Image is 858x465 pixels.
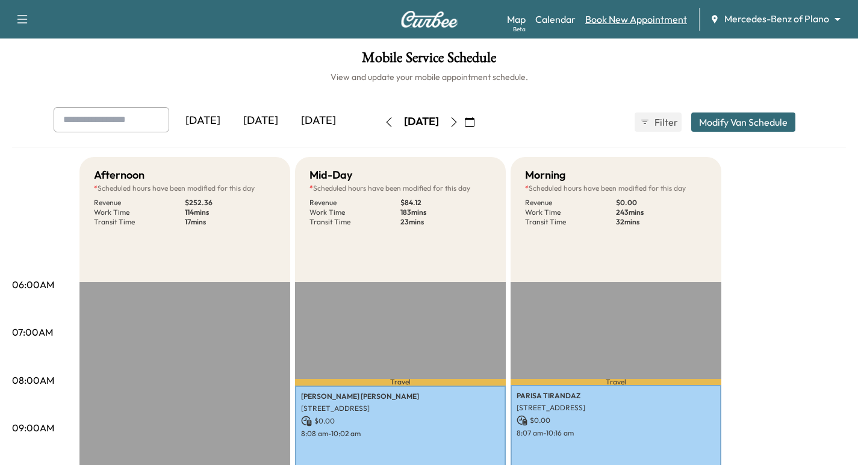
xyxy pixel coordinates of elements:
[525,183,707,193] p: Scheduled hours have been modified for this day
[309,198,400,208] p: Revenue
[635,112,682,132] button: Filter
[185,198,276,208] p: $ 252.36
[404,114,439,129] div: [DATE]
[724,12,829,26] span: Mercedes-Benz of Plano
[290,107,347,135] div: [DATE]
[12,277,54,292] p: 06:00AM
[94,183,276,193] p: Scheduled hours have been modified for this day
[691,112,795,132] button: Modify Van Schedule
[94,198,185,208] p: Revenue
[525,217,616,227] p: Transit Time
[525,167,565,183] h5: Morning
[301,404,500,413] p: [STREET_ADDRESS]
[309,208,400,217] p: Work Time
[94,208,185,217] p: Work Time
[654,115,676,129] span: Filter
[12,325,53,339] p: 07:00AM
[513,25,526,34] div: Beta
[517,391,715,401] p: PARISA TIRANDAZ
[232,107,290,135] div: [DATE]
[94,217,185,227] p: Transit Time
[616,217,707,227] p: 32 mins
[309,183,491,193] p: Scheduled hours have been modified for this day
[525,198,616,208] p: Revenue
[301,392,500,401] p: [PERSON_NAME] [PERSON_NAME]
[535,12,576,26] a: Calendar
[400,217,491,227] p: 23 mins
[517,428,715,438] p: 8:07 am - 10:16 am
[12,373,54,387] p: 08:00AM
[400,208,491,217] p: 183 mins
[185,208,276,217] p: 114 mins
[94,167,145,183] h5: Afternoon
[295,379,506,386] p: Travel
[507,12,526,26] a: MapBeta
[185,217,276,227] p: 17 mins
[616,208,707,217] p: 243 mins
[525,208,616,217] p: Work Time
[301,429,500,439] p: 8:08 am - 10:02 am
[12,71,846,83] h6: View and update your mobile appointment schedule.
[12,51,846,71] h1: Mobile Service Schedule
[400,198,491,208] p: $ 84.12
[174,107,232,135] div: [DATE]
[301,416,500,427] p: $ 0.00
[616,198,707,208] p: $ 0.00
[309,217,400,227] p: Transit Time
[517,415,715,426] p: $ 0.00
[400,11,458,28] img: Curbee Logo
[12,420,54,435] p: 09:00AM
[511,379,721,384] p: Travel
[309,167,352,183] h5: Mid-Day
[517,403,715,413] p: [STREET_ADDRESS]
[585,12,687,26] a: Book New Appointment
